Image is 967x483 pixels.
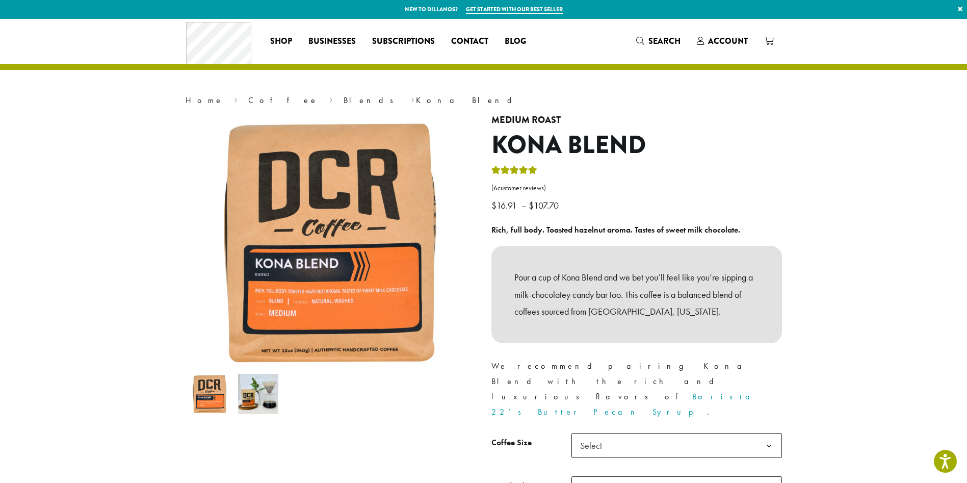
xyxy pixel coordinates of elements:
[491,436,571,450] label: Coffee Size
[491,199,519,211] bdi: 16.91
[493,184,498,192] span: 6
[571,433,782,458] span: Select
[190,374,230,414] img: Kona Blend
[451,35,488,48] span: Contact
[234,91,238,107] span: ›
[466,5,563,14] a: Get started with our best seller
[344,95,400,106] a: Blends
[628,33,689,49] a: Search
[491,183,782,193] a: (6customer reviews)
[491,164,537,180] div: Rated 5.00 out of 5
[529,199,534,211] span: $
[708,35,748,47] span: Account
[248,95,318,106] a: Coffee
[491,359,782,420] p: We recommend pairing Kona Blend with the rich and luxurious flavors of .
[186,94,782,107] nav: Breadcrumb
[576,436,612,455] span: Select
[411,91,414,107] span: ›
[186,95,223,106] a: Home
[262,33,300,49] a: Shop
[491,115,782,126] h4: Medium Roast
[491,224,740,235] b: Rich, full body. Toasted hazelnut aroma. Tastes of sweet milk chocolate.
[521,199,527,211] span: –
[505,35,526,48] span: Blog
[491,199,496,211] span: $
[648,35,681,47] span: Search
[514,269,759,320] p: Pour a cup of Kona Blend and we bet you’ll feel like you’re sipping a milk-chocolatey candy bar t...
[308,35,356,48] span: Businesses
[372,35,435,48] span: Subscriptions
[529,199,561,211] bdi: 107.70
[491,131,782,160] h1: Kona Blend
[329,91,333,107] span: ›
[238,374,278,414] img: Kona Blend - Image 2
[270,35,292,48] span: Shop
